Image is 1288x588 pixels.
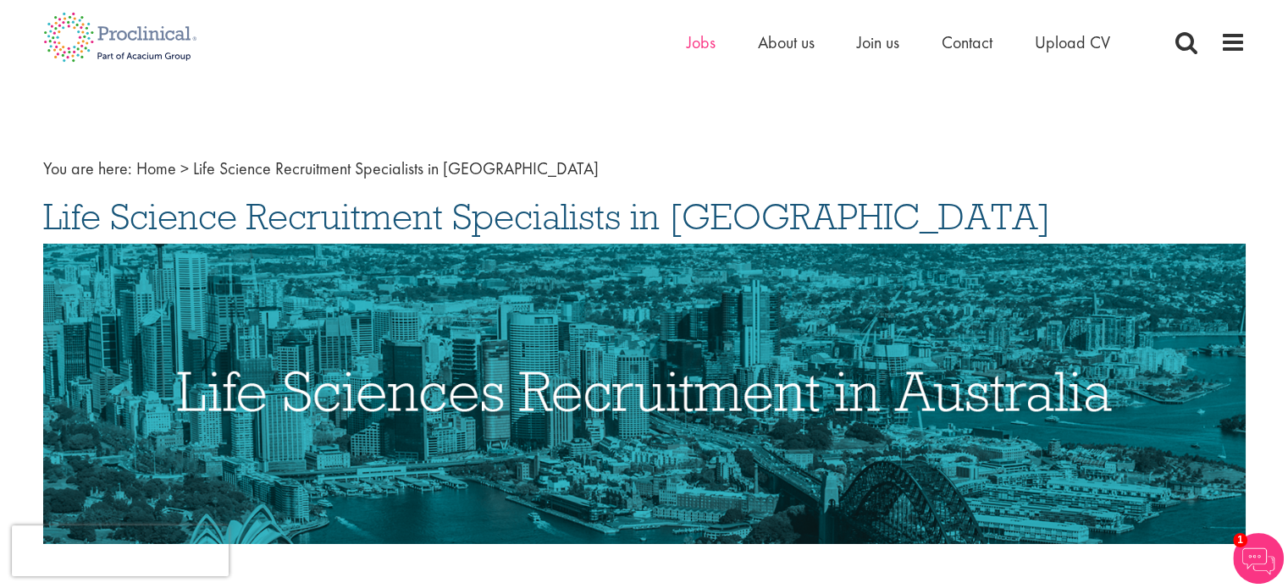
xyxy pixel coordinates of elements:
[43,157,132,179] span: You are here:
[12,525,229,576] iframe: reCAPTCHA
[180,157,189,179] span: >
[43,194,1051,239] span: Life Science Recruitment Specialists in [GEOGRAPHIC_DATA]
[43,244,1246,544] img: Life Sciences Recruitment in Australia
[942,31,992,53] a: Contact
[857,31,899,53] a: Join us
[193,157,599,179] span: Life Science Recruitment Specialists in [GEOGRAPHIC_DATA]
[1233,533,1284,584] img: Chatbot
[136,157,176,179] a: breadcrumb link
[1035,31,1110,53] a: Upload CV
[1233,533,1247,547] span: 1
[687,31,716,53] a: Jobs
[758,31,815,53] a: About us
